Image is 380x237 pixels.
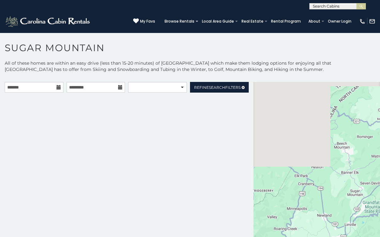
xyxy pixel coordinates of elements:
[133,18,155,24] a: My Favs
[209,85,225,90] span: Search
[190,82,249,93] a: RefineSearchFilters
[199,17,237,26] a: Local Area Guide
[5,15,92,28] img: White-1-2.png
[140,19,155,24] span: My Favs
[359,18,366,24] img: phone-regular-white.png
[161,17,198,26] a: Browse Rentals
[369,18,375,24] img: mail-regular-white.png
[238,17,267,26] a: Real Estate
[325,17,355,26] a: Owner Login
[305,17,323,26] a: About
[194,85,241,90] span: Refine Filters
[268,17,304,26] a: Rental Program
